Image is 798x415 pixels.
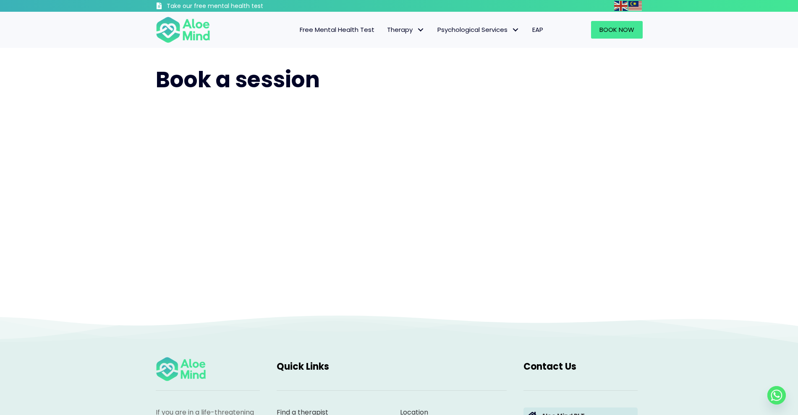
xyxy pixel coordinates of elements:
span: Book Now [599,25,634,34]
span: Book a session [156,64,320,95]
img: en [614,1,628,11]
nav: Menu [221,21,549,39]
span: Psychological Services: submenu [510,24,522,36]
span: Quick Links [277,360,329,373]
a: EAP [526,21,549,39]
a: English [614,1,628,10]
a: TherapyTherapy: submenu [381,21,431,39]
a: Take our free mental health test [156,2,308,12]
h3: Take our free mental health test [167,2,308,10]
span: Free Mental Health Test [300,25,374,34]
iframe: Booking widget [156,112,643,295]
img: ms [628,1,642,11]
span: Psychological Services [437,25,520,34]
a: Free Mental Health Test [293,21,381,39]
span: EAP [532,25,543,34]
a: Psychological ServicesPsychological Services: submenu [431,21,526,39]
a: Book Now [591,21,643,39]
span: Contact Us [523,360,576,373]
a: Whatsapp [767,386,786,405]
img: Aloe mind Logo [156,16,210,44]
a: Malay [628,1,643,10]
img: Aloe mind Logo [156,356,206,382]
span: Therapy: submenu [415,24,427,36]
span: Therapy [387,25,425,34]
